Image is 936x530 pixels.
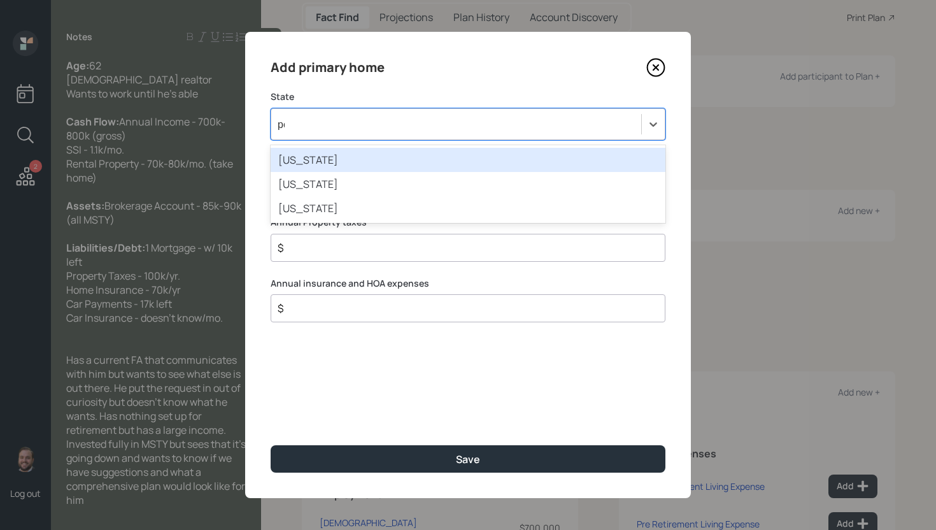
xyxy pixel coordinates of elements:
label: Annual insurance and HOA expenses [271,277,665,290]
div: [US_STATE] [271,148,665,172]
button: Save [271,445,665,473]
div: [US_STATE] [271,196,665,220]
div: [US_STATE] [271,172,665,196]
div: Save [456,452,480,466]
label: State [271,90,665,103]
h4: Add primary home [271,57,385,78]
